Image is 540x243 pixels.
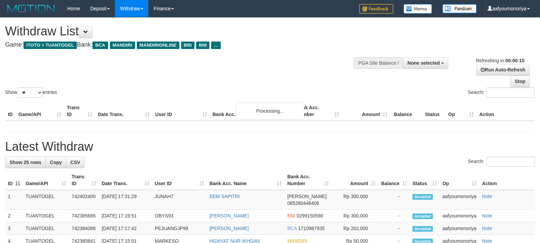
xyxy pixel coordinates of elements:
span: [PERSON_NAME] [287,194,326,199]
span: Show 25 rows [10,160,41,165]
td: Rp 202,000 [332,222,378,235]
th: ID [5,101,16,121]
td: 1 [5,190,23,210]
span: Accepted [412,226,433,232]
span: BNI [196,42,209,49]
span: ITOTO > TUANTOGEL [24,42,77,49]
th: Date Trans.: activate to sort column ascending [99,171,152,190]
span: Refreshing in: [476,58,524,63]
label: Search: [468,157,535,167]
td: aafyoumonoriya [440,222,479,235]
td: Rp 300,000 [332,190,378,210]
span: Copy 1710987935 to clipboard [298,226,325,231]
a: EEM SAPITRI [209,194,240,199]
th: Action [477,101,535,121]
a: Note [482,194,492,199]
a: Stop [510,76,530,87]
th: Bank Acc. Number [293,101,342,121]
input: Search: [486,87,535,98]
span: Copy 0299150590 to clipboard [296,213,323,218]
span: BCA [92,42,108,49]
th: User ID: activate to sort column ascending [152,171,207,190]
select: Showentries [17,87,43,98]
th: Balance: activate to sort column ascending [378,171,410,190]
td: 742402400 [69,190,99,210]
h1: Withdraw List [5,25,353,38]
div: Processing... [236,102,304,119]
td: aafyoumonoriya [440,210,479,222]
a: Note [482,226,492,231]
span: ... [211,42,220,49]
th: User ID [152,101,210,121]
img: panduan.png [442,4,477,13]
span: MANDIRIONLINE [137,42,179,49]
td: Rp 300,000 [332,210,378,222]
span: MANDIRI [110,42,135,49]
th: Date Trans. [95,101,152,121]
span: BNI [287,213,295,218]
th: Game/API [16,101,64,121]
img: Feedback.jpg [359,4,393,14]
img: Button%20Memo.svg [404,4,432,14]
label: Show entries [5,87,57,98]
td: [DATE] 17:31:29 [99,190,152,210]
img: MOTION_logo.png [5,3,57,14]
a: CSV [66,157,85,168]
td: [DATE] 17:17:42 [99,222,152,235]
th: Bank Acc. Number: activate to sort column ascending [284,171,332,190]
th: Amount [342,101,390,121]
td: 742384088 [69,222,99,235]
td: 3 [5,222,23,235]
th: Status [422,101,446,121]
h4: Game: Bank: [5,42,353,48]
td: [DATE] 17:19:51 [99,210,152,222]
th: Trans ID [64,101,95,121]
td: - [378,210,410,222]
a: Copy [45,157,66,168]
strong: 00:00:10 [505,58,524,63]
a: [PERSON_NAME] [209,226,249,231]
button: None selected [403,57,448,69]
span: BCA [287,226,297,231]
th: Op: activate to sort column ascending [440,171,479,190]
th: Game/API: activate to sort column ascending [23,171,69,190]
th: Amount: activate to sort column ascending [332,171,378,190]
span: Accepted [412,194,433,200]
a: Note [482,213,492,218]
td: - [378,222,410,235]
td: aafyoumonoriya [440,190,479,210]
div: PGA Site Balance / [354,57,403,69]
td: PEJUANGJP99 [152,222,207,235]
span: Copy 085280446406 to clipboard [287,200,319,206]
th: Status: activate to sort column ascending [410,171,440,190]
a: [PERSON_NAME] [209,213,249,218]
span: CSV [70,160,80,165]
span: None selected [407,60,440,66]
th: ID: activate to sort column descending [5,171,23,190]
a: Show 25 rows [5,157,46,168]
th: Op [446,101,477,121]
td: 742385686 [69,210,99,222]
th: Bank Acc. Name: activate to sort column ascending [207,171,284,190]
span: BRI [181,42,194,49]
td: TUANTOGEL [23,190,69,210]
td: OBYS93 [152,210,207,222]
th: Balance [390,101,422,121]
td: - [378,190,410,210]
h1: Latest Withdraw [5,140,535,153]
td: 2 [5,210,23,222]
th: Trans ID: activate to sort column ascending [69,171,99,190]
th: Action [479,171,535,190]
span: Copy [50,160,62,165]
a: Run Auto-Refresh [476,64,530,76]
td: JUNAH7 [152,190,207,210]
td: TUANTOGEL [23,210,69,222]
span: Accepted [412,213,433,219]
input: Search: [486,157,535,167]
label: Search: [468,87,535,98]
td: TUANTOGEL [23,222,69,235]
th: Bank Acc. Name [210,101,293,121]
